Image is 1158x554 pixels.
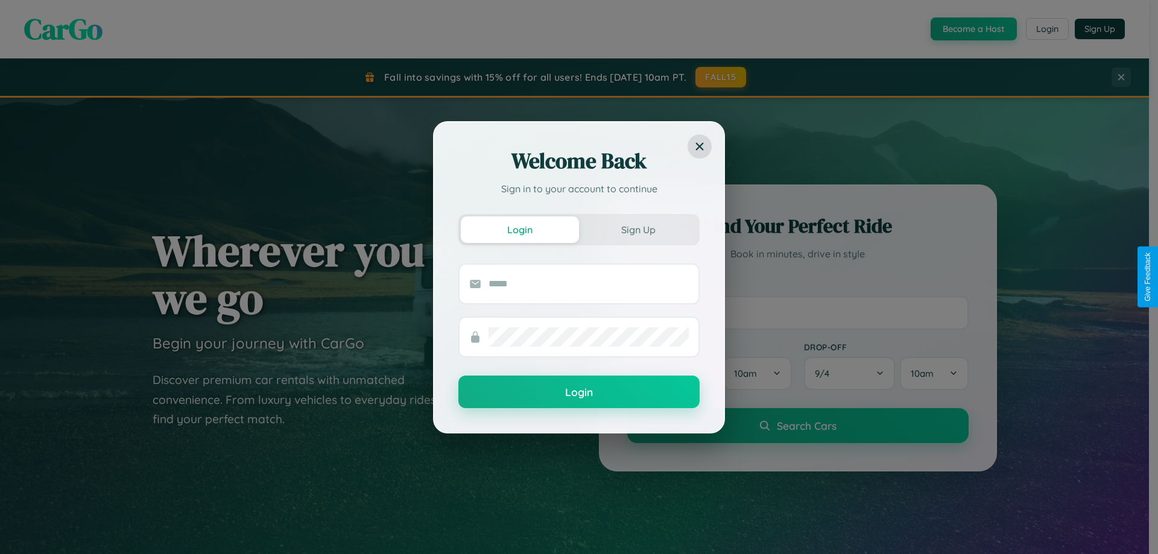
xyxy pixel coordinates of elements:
[579,216,697,243] button: Sign Up
[1144,253,1152,301] div: Give Feedback
[458,146,700,175] h2: Welcome Back
[458,181,700,196] p: Sign in to your account to continue
[461,216,579,243] button: Login
[458,376,700,408] button: Login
